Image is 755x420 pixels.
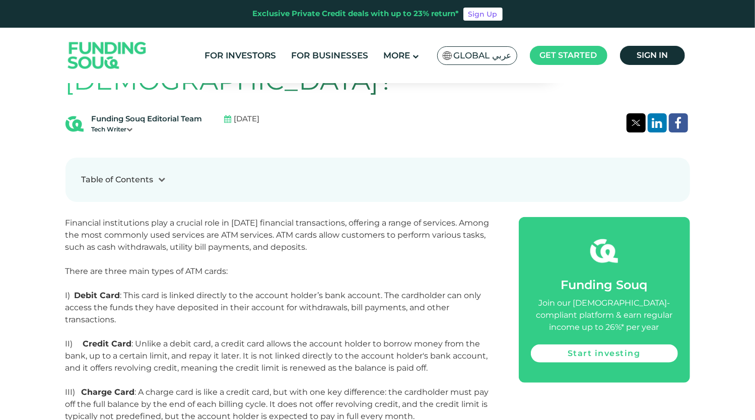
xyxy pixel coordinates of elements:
[75,291,120,300] strong: Debit Card
[92,113,202,125] div: Funding Souq Editorial Team
[253,8,459,20] div: Exclusive Private Credit deals with up to 23% return*
[383,50,410,60] span: More
[540,50,597,60] span: Get started
[234,113,260,125] span: [DATE]
[65,217,496,253] p: Financial institutions play a crucial role in [DATE] financial transactions, offering a range of ...
[83,339,132,348] strong: Credit Card
[65,291,75,300] span: I)
[454,50,512,61] span: Global عربي
[531,297,678,333] div: Join our [DEMOGRAPHIC_DATA]-compliant platform & earn regular income up to 26%* per year
[65,387,82,397] span: III)
[92,125,202,134] div: Tech Writer
[82,174,154,186] div: Table of Contents
[463,8,503,21] a: Sign Up
[561,277,648,292] span: Funding Souq
[58,30,157,81] img: Logo
[65,115,84,133] img: Blog Author
[65,339,83,348] span: II)
[637,50,668,60] span: Sign in
[82,387,135,397] strong: Charge Card
[202,47,279,64] a: For Investors
[443,51,452,60] img: SA Flag
[620,46,685,65] a: Sign in
[289,47,371,64] a: For Businesses
[590,237,618,265] img: fsicon
[632,120,641,126] img: twitter
[531,344,678,363] a: Start investing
